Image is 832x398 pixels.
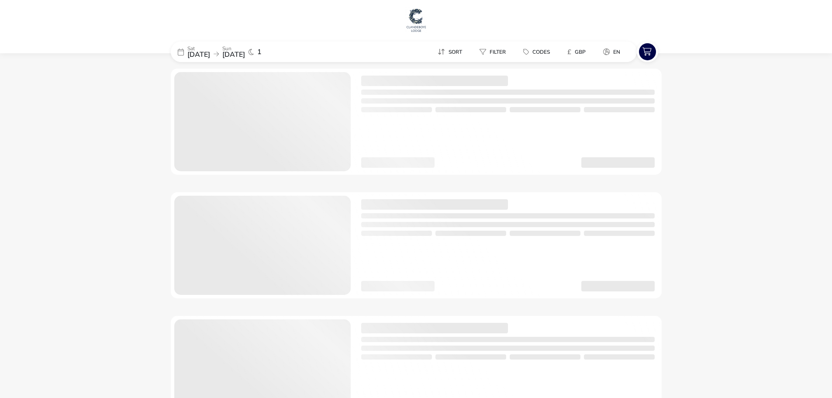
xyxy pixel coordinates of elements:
div: Sat[DATE]Sun[DATE]1 [171,42,302,62]
naf-pibe-menu-bar-item: Filter [473,45,516,58]
p: Sun [222,46,245,51]
span: [DATE] [222,50,245,59]
naf-pibe-menu-bar-item: £GBP [560,45,596,58]
naf-pibe-menu-bar-item: Codes [516,45,560,58]
button: £GBP [560,45,593,58]
naf-pibe-menu-bar-item: Sort [431,45,473,58]
span: GBP [575,48,586,55]
span: Codes [532,48,550,55]
button: Codes [516,45,557,58]
p: Sat [187,46,210,51]
img: Main Website [405,7,427,33]
button: en [596,45,627,58]
button: Sort [431,45,469,58]
span: Filter [490,48,506,55]
span: [DATE] [187,50,210,59]
i: £ [567,48,571,56]
span: en [613,48,620,55]
naf-pibe-menu-bar-item: en [596,45,631,58]
span: 1 [257,48,262,55]
button: Filter [473,45,513,58]
span: Sort [449,48,462,55]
